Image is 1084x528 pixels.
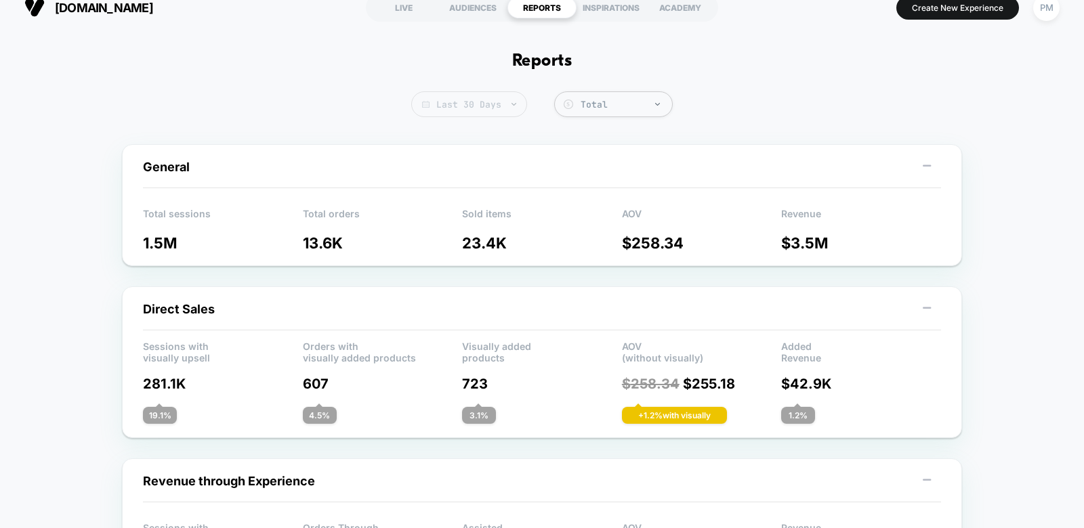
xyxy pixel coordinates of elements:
[143,302,215,316] span: Direct Sales
[462,407,496,424] div: 3.1 %
[622,340,782,361] p: AOV (without visually)
[622,376,680,392] span: $ 258.34
[303,340,463,361] p: Orders with visually added products
[303,407,337,424] div: 4.5 %
[781,340,941,361] p: Added Revenue
[143,160,190,174] span: General
[143,208,303,228] p: Total sessions
[581,99,665,110] div: Total
[143,376,303,392] p: 281.1K
[512,51,572,71] h1: Reports
[622,208,782,228] p: AOV
[143,234,303,252] p: 1.5M
[622,407,727,424] div: + 1.2 % with visually
[303,376,463,392] p: 607
[462,234,622,252] p: 23.4K
[781,208,941,228] p: Revenue
[781,376,941,392] p: $ 42.9K
[55,1,153,15] span: [DOMAIN_NAME]
[566,101,570,108] tspan: $
[303,234,463,252] p: 13.6K
[462,340,622,361] p: Visually added products
[143,474,315,488] span: Revenue through Experience
[422,101,430,108] img: calendar
[462,376,622,392] p: 723
[143,407,177,424] div: 19.1 %
[781,407,815,424] div: 1.2 %
[462,208,622,228] p: Sold items
[411,91,527,117] span: Last 30 Days
[512,103,516,106] img: end
[622,234,782,252] p: $ 258.34
[303,208,463,228] p: Total orders
[781,234,941,252] p: $ 3.5M
[143,340,303,361] p: Sessions with visually upsell
[622,376,782,392] p: $ 255.18
[655,103,660,106] img: end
